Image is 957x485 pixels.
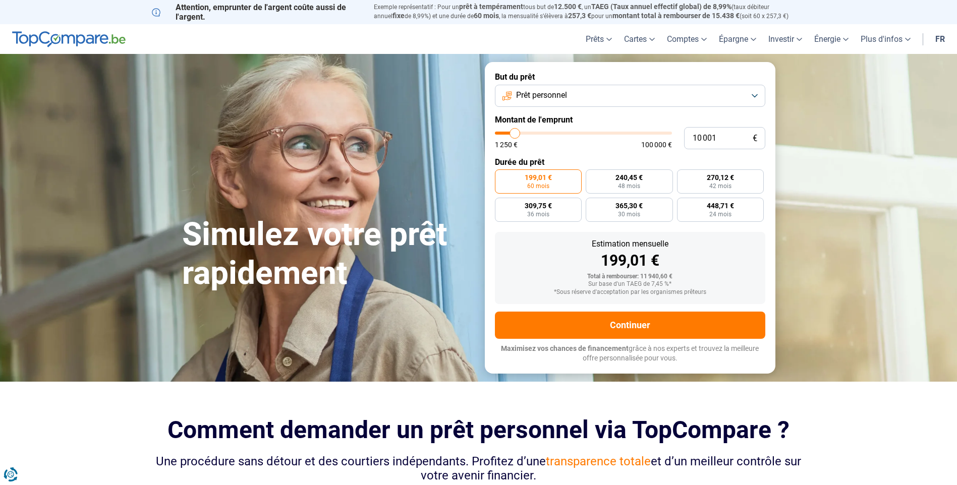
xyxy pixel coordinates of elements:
span: Maximisez vos chances de financement [501,344,629,352]
button: Continuer [495,312,765,339]
span: prêt à tempérament [459,3,523,11]
span: 42 mois [709,183,731,189]
span: 257,3 € [568,12,591,20]
span: 36 mois [527,211,549,217]
span: TAEG (Taux annuel effectif global) de 8,99% [591,3,731,11]
span: 60 mois [474,12,499,20]
a: fr [929,24,951,54]
h1: Simulez votre prêt rapidement [182,215,473,293]
span: 30 mois [618,211,640,217]
span: fixe [392,12,405,20]
p: Exemple représentatif : Pour un tous but de , un (taux débiteur annuel de 8,99%) et une durée de ... [374,3,806,21]
a: Investir [762,24,808,54]
button: Prêt personnel [495,85,765,107]
label: Montant de l'emprunt [495,115,765,125]
a: Comptes [661,24,713,54]
a: Cartes [618,24,661,54]
span: transparence totale [546,454,651,468]
span: 60 mois [527,183,549,189]
span: 12.500 € [554,3,582,11]
p: Attention, emprunter de l'argent coûte aussi de l'argent. [152,3,362,22]
span: 309,75 € [525,202,552,209]
label: But du prêt [495,72,765,82]
span: 448,71 € [707,202,734,209]
span: 199,01 € [525,174,552,181]
span: montant total à rembourser de 15.438 € [612,12,740,20]
a: Prêts [580,24,618,54]
h2: Comment demander un prêt personnel via TopCompare ? [152,416,806,444]
div: 199,01 € [503,253,757,268]
a: Énergie [808,24,855,54]
span: 48 mois [618,183,640,189]
p: grâce à nos experts et trouvez la meilleure offre personnalisée pour vous. [495,344,765,363]
a: Plus d'infos [855,24,917,54]
span: Prêt personnel [516,90,567,101]
a: Épargne [713,24,762,54]
span: 1 250 € [495,141,518,148]
div: Total à rembourser: 11 940,60 € [503,273,757,280]
span: 240,45 € [615,174,643,181]
div: Sur base d'un TAEG de 7,45 %* [503,281,757,288]
div: Estimation mensuelle [503,240,757,248]
span: 365,30 € [615,202,643,209]
label: Durée du prêt [495,157,765,167]
span: 100 000 € [641,141,672,148]
span: 24 mois [709,211,731,217]
div: *Sous réserve d'acceptation par les organismes prêteurs [503,289,757,296]
div: Une procédure sans détour et des courtiers indépendants. Profitez d’une et d’un meilleur contrôle... [152,454,806,483]
img: TopCompare [12,31,126,47]
span: 270,12 € [707,174,734,181]
span: € [753,134,757,143]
